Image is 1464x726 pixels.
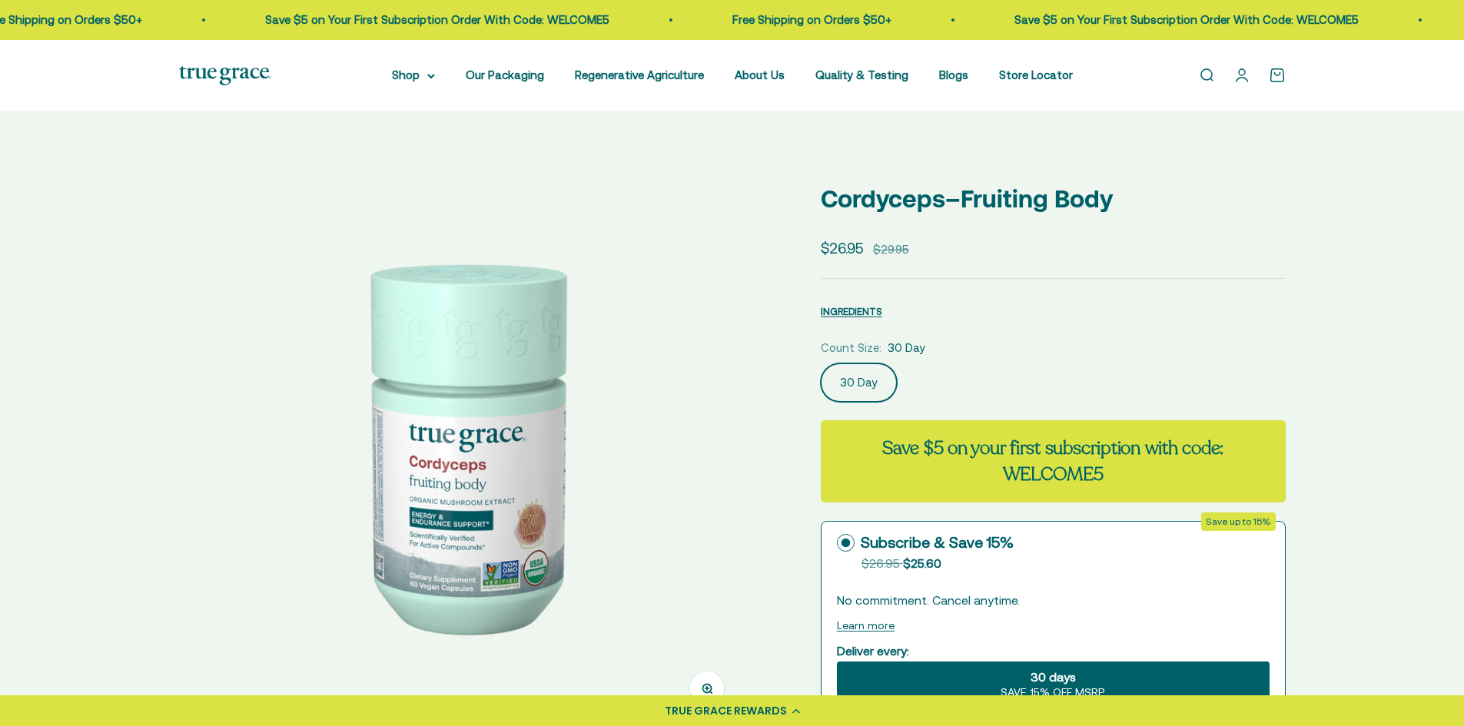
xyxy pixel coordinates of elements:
[821,179,1286,218] p: Cordyceps–Fruiting Body
[735,68,785,81] a: About Us
[999,68,1073,81] a: Store Locator
[888,339,925,357] span: 30 Day
[882,436,1223,487] strong: Save $5 on your first subscription with code: WELCOME5
[260,11,604,29] p: Save $5 on Your First Subscription Order With Code: WELCOME5
[821,339,881,357] legend: Count Size:
[821,237,864,260] sale-price: $26.95
[727,13,886,26] a: Free Shipping on Orders $50+
[821,302,882,320] button: INGREDIENTS
[821,306,882,317] span: INGREDIENTS
[815,68,908,81] a: Quality & Testing
[575,68,704,81] a: Regenerative Agriculture
[392,66,435,85] summary: Shop
[466,68,544,81] a: Our Packaging
[1009,11,1353,29] p: Save $5 on Your First Subscription Order With Code: WELCOME5
[873,240,909,259] compare-at-price: $29.95
[939,68,968,81] a: Blogs
[665,703,787,719] div: TRUE GRACE REWARDS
